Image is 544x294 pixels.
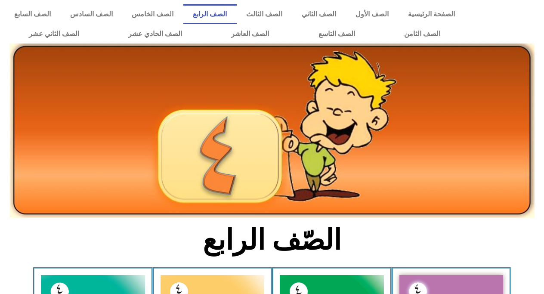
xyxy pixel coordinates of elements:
[207,24,294,44] a: الصف العاشر
[294,24,379,44] a: الصف التاسع
[60,4,122,24] a: الصف السادس
[183,4,237,24] a: الصف الرابع
[122,4,183,24] a: الصف الخامس
[346,4,399,24] a: الصف الأول
[399,4,465,24] a: الصفحة الرئيسية
[130,223,414,257] h2: الصّف الرابع
[4,4,60,24] a: الصف السابع
[380,24,465,44] a: الصف الثامن
[292,4,346,24] a: الصف الثاني
[104,24,207,44] a: الصف الحادي عشر
[237,4,292,24] a: الصف الثالث
[4,24,104,44] a: الصف الثاني عشر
